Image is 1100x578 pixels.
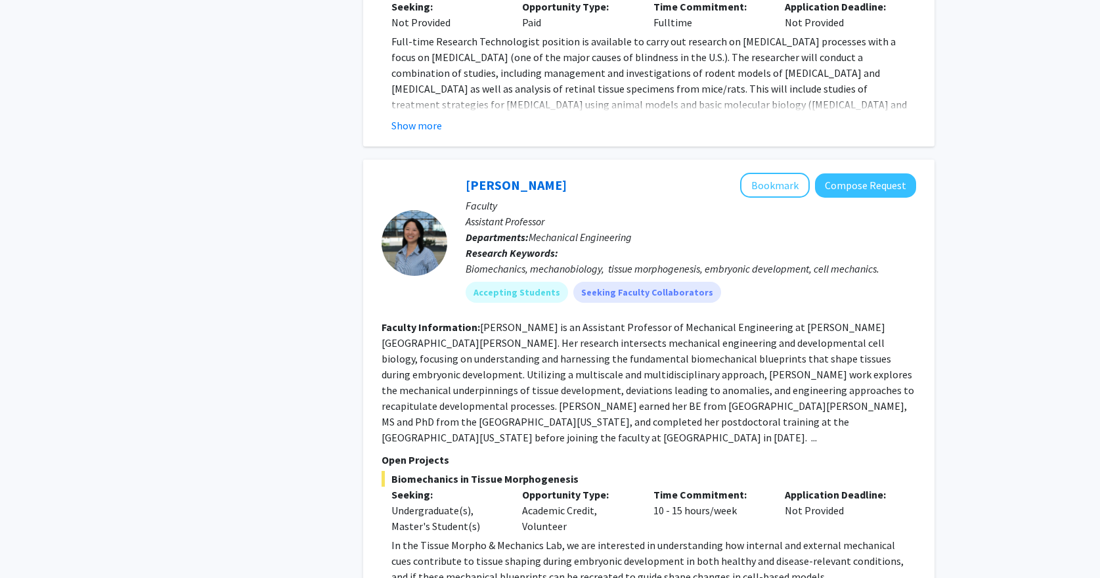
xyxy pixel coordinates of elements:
[466,231,529,244] b: Departments:
[466,261,916,277] div: Biomechanics, mechanobiology, tissue morphogenesis, embryonic development, cell mechanics.
[740,173,810,198] button: Add Shinuo Weng to Bookmarks
[466,282,568,303] mat-chip: Accepting Students
[391,487,503,502] p: Seeking:
[653,487,765,502] p: Time Commitment:
[466,246,558,259] b: Research Keywords:
[573,282,721,303] mat-chip: Seeking Faculty Collaborators
[382,452,916,468] p: Open Projects
[382,471,916,487] span: Biomechanics in Tissue Morphogenesis
[522,487,634,502] p: Opportunity Type:
[391,118,442,133] button: Show more
[466,213,916,229] p: Assistant Professor
[529,231,632,244] span: Mechanical Engineering
[775,487,906,534] div: Not Provided
[382,321,480,334] b: Faculty Information:
[10,519,56,568] iframe: Chat
[644,487,775,534] div: 10 - 15 hours/week
[391,33,916,160] p: Full-time Research Technologist position is available to carry out research on [MEDICAL_DATA] pro...
[466,198,916,213] p: Faculty
[382,321,914,444] fg-read-more: [PERSON_NAME] is an Assistant Professor of Mechanical Engineering at [PERSON_NAME][GEOGRAPHIC_DAT...
[785,487,896,502] p: Application Deadline:
[815,173,916,198] button: Compose Request to Shinuo Weng
[391,502,503,534] div: Undergraduate(s), Master's Student(s)
[466,177,567,193] a: [PERSON_NAME]
[391,14,503,30] div: Not Provided
[512,487,644,534] div: Academic Credit, Volunteer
